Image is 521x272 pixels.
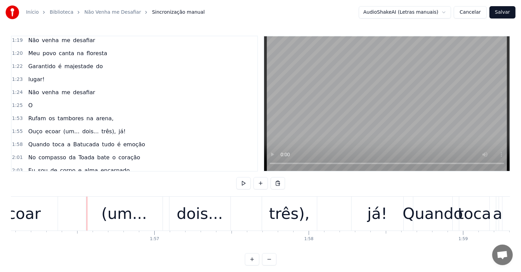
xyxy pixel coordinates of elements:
span: 1:22 [12,63,23,70]
span: Eu [27,166,36,174]
span: corpo [59,166,76,174]
span: do [95,62,104,70]
span: 1:23 [12,76,23,83]
span: No [27,153,36,161]
span: canta [58,49,75,57]
span: venha [41,36,59,44]
span: três), [101,127,117,135]
img: youka [5,5,19,19]
span: e [78,166,82,174]
div: (um... [102,202,147,225]
span: emoção [123,140,146,148]
div: dois... [177,202,223,225]
span: Toada [78,153,95,161]
span: 1:58 [12,141,23,148]
a: Bate-papo aberto [492,245,513,265]
span: sou [37,166,48,174]
span: O [27,101,33,109]
span: 1:53 [12,115,23,122]
span: 1:20 [12,50,23,57]
span: me [61,88,71,96]
span: a [67,140,71,148]
span: 1:55 [12,128,23,135]
span: Ouço [27,127,43,135]
span: tambores [57,114,84,122]
span: tudo [101,140,115,148]
span: Meu [27,49,40,57]
span: Não [27,88,40,96]
span: de [50,166,58,174]
span: da [68,153,76,161]
span: alma [84,166,99,174]
div: 1:57 [150,236,159,242]
span: é [58,62,62,70]
div: a [493,202,502,225]
a: Início [26,9,39,16]
div: já! [367,202,387,225]
div: 1:59 [459,236,468,242]
div: 1:58 [304,236,313,242]
a: Biblioteca [50,9,73,16]
button: Cancelar [454,6,487,18]
span: bate [96,153,110,161]
div: Quando [403,202,463,225]
div: toca [458,202,492,225]
span: (um... [63,127,80,135]
button: Salvar [489,6,516,18]
span: 2:01 [12,154,23,161]
span: desafiar [72,36,96,44]
span: 1:25 [12,102,23,109]
span: 1:24 [12,89,23,96]
span: encarnado [100,166,131,174]
div: três), [269,202,309,225]
span: Sincronização manual [152,9,205,16]
span: floresta [86,49,108,57]
span: desafiar [72,88,96,96]
span: 2:03 [12,167,23,174]
span: venha [41,88,59,96]
span: já! [118,127,127,135]
span: arena, [95,114,114,122]
span: Rufam [27,114,47,122]
span: me [61,36,71,44]
span: dois... [82,127,99,135]
a: Não Venha me Desafiar [84,9,141,16]
span: na [76,49,84,57]
span: o [111,153,116,161]
span: na [86,114,94,122]
span: é [117,140,121,148]
span: Batucada [73,140,100,148]
span: toca [52,140,65,148]
span: Não [27,36,40,44]
span: os [48,114,56,122]
span: Quando [27,140,50,148]
span: ecoar [45,127,61,135]
span: 1:19 [12,37,23,44]
span: majestade [64,62,94,70]
span: lugar! [27,75,45,83]
span: povo [42,49,57,57]
nav: breadcrumb [26,9,205,16]
span: compasso [38,153,67,161]
span: coração [118,153,141,161]
span: Garantido [27,62,56,70]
